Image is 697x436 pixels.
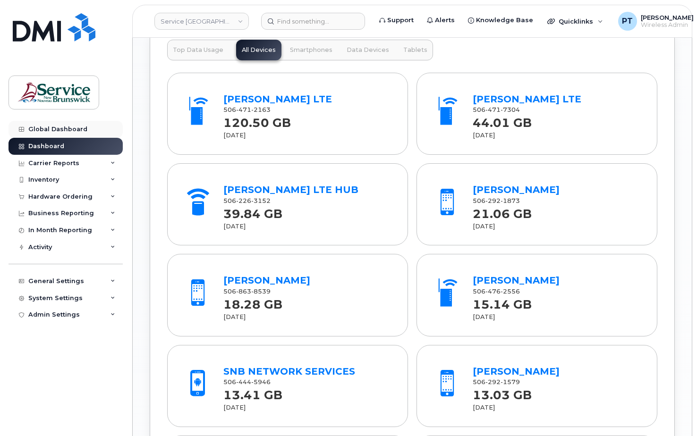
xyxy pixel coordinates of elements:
span: 226 [236,197,251,204]
span: Data Devices [347,46,389,54]
div: [DATE] [223,131,391,140]
a: Knowledge Base [461,11,540,30]
span: 5946 [251,378,271,386]
span: 506 [223,288,271,295]
div: [DATE] [223,222,391,231]
a: [PERSON_NAME] [223,275,310,286]
div: [DATE] [473,131,640,140]
span: Wireless Admin [641,21,694,29]
a: [PERSON_NAME] [473,275,560,286]
span: Smartphones [290,46,332,54]
span: 506 [223,106,271,113]
span: PT [622,16,633,27]
div: [DATE] [223,313,391,321]
span: 2556 [501,288,520,295]
span: Alerts [435,16,455,25]
strong: 13.03 GB [473,383,532,402]
button: Smartphones [284,40,338,60]
a: [PERSON_NAME] LTE [473,93,581,105]
span: 444 [236,378,251,386]
div: [DATE] [473,313,640,321]
span: 3152 [251,197,271,204]
span: 506 [473,197,520,204]
a: Alerts [420,11,461,30]
span: 292 [485,197,501,204]
strong: 15.14 GB [473,292,532,311]
button: Data Devices [341,40,395,60]
span: Support [387,16,414,25]
a: Service New Brunswick (SNB) [154,13,249,30]
button: Tablets [398,40,433,60]
div: [DATE] [223,403,391,412]
div: [DATE] [473,403,640,412]
span: [PERSON_NAME] [641,14,694,21]
a: SNB NETWORK SERVICES [223,366,355,377]
div: Quicklinks [541,12,610,31]
strong: 120.50 GB [223,110,291,130]
button: Top Data Usage [167,40,229,60]
a: [PERSON_NAME] LTE HUB [223,184,358,195]
strong: 44.01 GB [473,110,532,130]
a: [PERSON_NAME] LTE [223,93,332,105]
span: 2163 [251,106,271,113]
strong: 18.28 GB [223,292,282,311]
span: 7304 [501,106,520,113]
span: 1873 [501,197,520,204]
span: 471 [236,106,251,113]
strong: 13.41 GB [223,383,282,402]
a: Support [373,11,420,30]
span: Knowledge Base [476,16,533,25]
strong: 21.06 GB [473,201,532,221]
a: [PERSON_NAME] [473,366,560,377]
span: 506 [473,288,520,295]
span: 506 [223,378,271,386]
span: 506 [223,197,271,204]
a: [PERSON_NAME] [473,184,560,195]
span: 8539 [251,288,271,295]
span: 1579 [501,378,520,386]
input: Find something... [261,13,365,30]
span: 471 [485,106,501,113]
span: Tablets [403,46,427,54]
span: Quicklinks [559,17,593,25]
span: 476 [485,288,501,295]
strong: 39.84 GB [223,201,282,221]
div: [DATE] [473,222,640,231]
span: 863 [236,288,251,295]
span: Top Data Usage [173,46,223,54]
span: 506 [473,378,520,386]
span: 506 [473,106,520,113]
span: 292 [485,378,501,386]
